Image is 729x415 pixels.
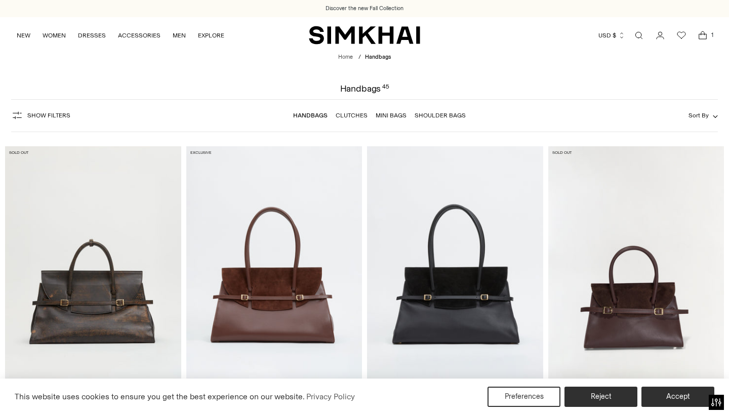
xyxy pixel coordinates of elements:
[78,24,106,47] a: DRESSES
[173,24,186,47] a: MEN
[564,387,637,407] button: Reject
[293,105,466,126] nav: Linked collections
[548,146,724,410] img: River Suede Mini Bag
[367,146,543,410] img: River Suede Shoulder Bag
[641,387,714,407] button: Accept
[11,107,70,123] button: Show Filters
[358,53,361,62] div: /
[688,112,709,119] span: Sort By
[382,84,389,93] div: 45
[650,25,670,46] a: Go to the account page
[365,54,391,60] span: Handbags
[415,112,466,119] a: Shoulder Bags
[336,112,368,119] a: Clutches
[27,112,70,119] span: Show Filters
[488,387,560,407] button: Preferences
[376,112,407,119] a: Mini Bags
[43,24,66,47] a: WOMEN
[693,25,713,46] a: Open cart modal
[629,25,649,46] a: Open search modal
[118,24,160,47] a: ACCESSORIES
[293,112,328,119] a: Handbags
[15,392,305,401] span: This website uses cookies to ensure you get the best experience on our website.
[309,25,420,45] a: SIMKHAI
[708,30,717,39] span: 1
[598,24,625,47] button: USD $
[340,84,389,93] h1: Handbags
[5,146,181,410] img: River Leather Weekender Tote
[305,389,356,404] a: Privacy Policy (opens in a new tab)
[338,53,391,62] nav: breadcrumbs
[17,24,30,47] a: NEW
[671,25,692,46] a: Wishlist
[688,110,718,121] button: Sort By
[338,54,353,60] a: Home
[186,146,362,410] img: River Suede Shoulder Bag
[326,5,403,13] a: Discover the new Fall Collection
[198,24,224,47] a: EXPLORE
